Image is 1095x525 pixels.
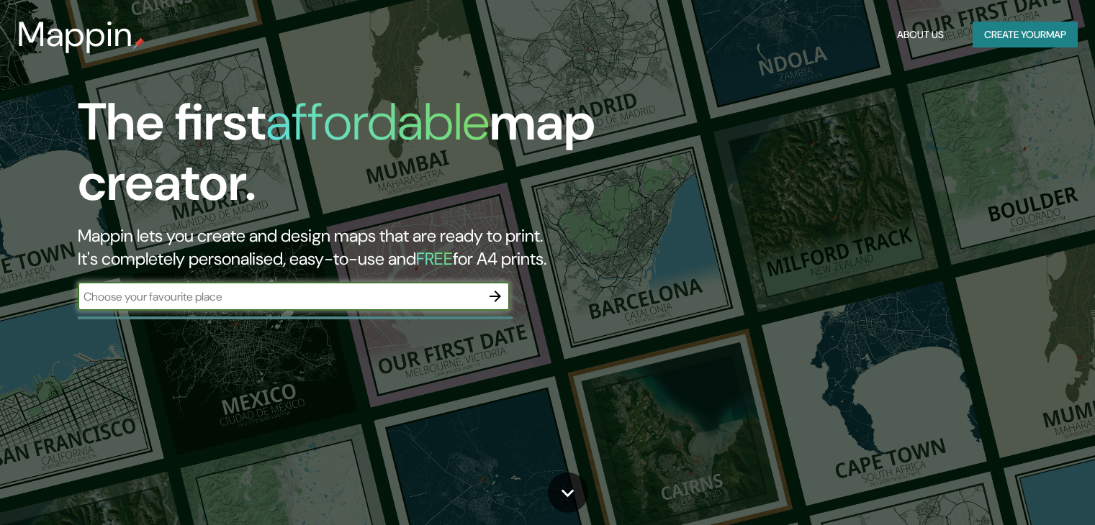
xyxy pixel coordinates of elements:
button: Create yourmap [973,22,1078,48]
iframe: Help widget launcher [967,469,1079,509]
h5: FREE [416,247,453,270]
h1: The first map creator. [78,92,626,224]
h1: affordable [266,88,490,155]
h2: Mappin lets you create and design maps that are ready to print. It's completely personalised, eas... [78,224,626,270]
button: About Us [891,22,950,48]
img: mappin-pin [133,37,145,49]
input: Choose your favourite place [78,288,481,305]
h3: Mappin [17,14,133,55]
